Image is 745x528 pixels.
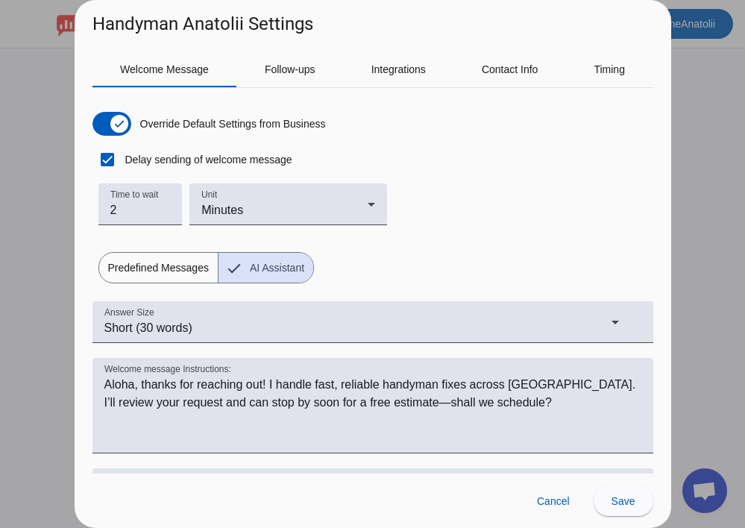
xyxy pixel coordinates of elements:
[371,64,426,75] span: Integrations
[594,64,625,75] span: Timing
[120,64,209,75] span: Welcome Message
[104,321,192,334] span: Short (30 words)
[110,190,158,200] mat-label: Time to wait
[594,486,653,516] button: Save
[612,495,635,507] span: Save
[241,253,313,283] span: AI Assistant
[201,204,243,216] span: Minutes
[104,308,154,318] mat-label: Answer Size
[201,190,217,200] mat-label: Unit
[537,495,570,507] span: Cancel
[92,12,313,36] h1: Handyman Anatolii Settings
[482,64,538,75] span: Contact Info
[104,365,231,374] mat-label: Welcome message Instructions:
[137,116,326,131] label: Override Default Settings from Business
[622,314,653,330] mat-icon: info_outline
[525,486,582,516] button: Cancel
[265,64,315,75] span: Follow-ups
[122,152,292,167] label: Delay sending of welcome message
[99,253,218,283] span: Predefined Messages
